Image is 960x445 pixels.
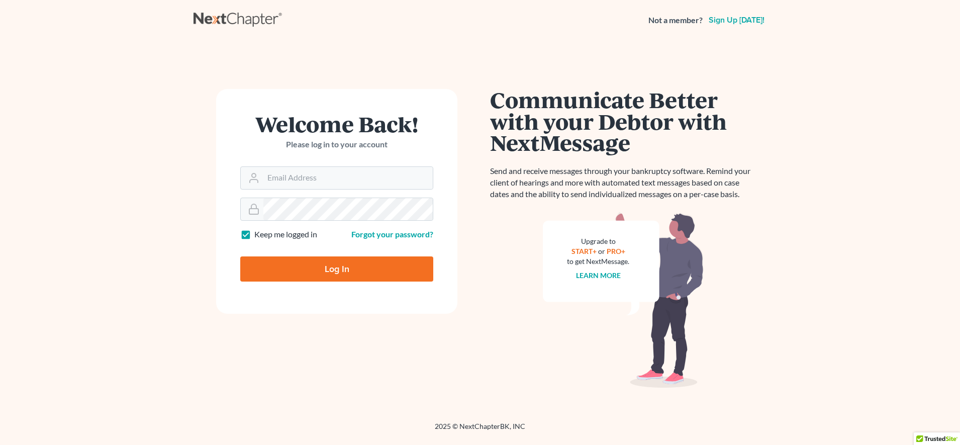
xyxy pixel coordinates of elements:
p: Send and receive messages through your bankruptcy software. Remind your client of hearings and mo... [490,165,756,200]
a: START+ [571,247,597,255]
label: Keep me logged in [254,229,317,240]
a: Learn more [576,271,621,280]
a: PRO+ [607,247,625,255]
span: or [598,247,605,255]
h1: Welcome Back! [240,113,433,135]
a: Forgot your password? [351,229,433,239]
div: Upgrade to [567,236,629,246]
strong: Not a member? [648,15,703,26]
div: to get NextMessage. [567,256,629,266]
input: Email Address [263,167,433,189]
p: Please log in to your account [240,139,433,150]
input: Log In [240,256,433,282]
a: Sign up [DATE]! [707,16,766,24]
h1: Communicate Better with your Debtor with NextMessage [490,89,756,153]
img: nextmessage_bg-59042aed3d76b12b5cd301f8e5b87938c9018125f34e5fa2b7a6b67550977c72.svg [543,212,704,388]
div: 2025 © NextChapterBK, INC [194,421,766,439]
